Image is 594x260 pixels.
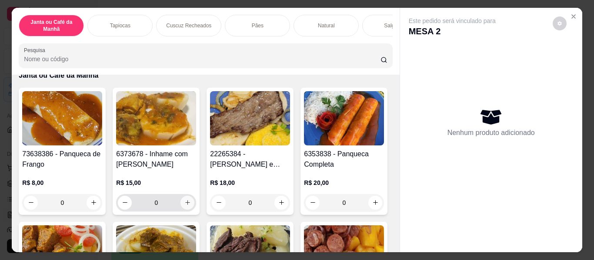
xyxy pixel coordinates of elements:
[116,178,196,187] p: R$ 15,00
[210,178,290,187] p: R$ 18,00
[116,149,196,170] h4: 6373678 - Inhame com [PERSON_NAME]
[24,55,380,63] input: Pesquisa
[19,70,392,81] p: Janta ou Café da Manhã
[22,91,102,145] img: product-image
[24,196,38,210] button: decrease-product-quantity
[180,196,194,210] button: increase-product-quantity
[447,128,535,138] p: Nenhum produto adicionado
[304,91,384,145] img: product-image
[210,91,290,145] img: product-image
[368,196,382,210] button: increase-product-quantity
[274,196,288,210] button: increase-product-quantity
[212,196,226,210] button: decrease-product-quantity
[252,22,264,29] p: Pães
[567,10,581,23] button: Close
[553,16,567,30] button: decrease-product-quantity
[409,16,496,25] p: Este pedido será vinculado para
[304,178,384,187] p: R$ 20,00
[87,196,100,210] button: increase-product-quantity
[304,149,384,170] h4: 6353838 - Panqueca Completa
[318,22,335,29] p: Natural
[306,196,320,210] button: decrease-product-quantity
[409,25,496,37] p: MESA 2
[24,46,48,54] label: Pesquisa
[116,91,196,145] img: product-image
[118,196,132,210] button: decrease-product-quantity
[110,22,130,29] p: Tapiocas
[384,22,406,29] p: Salgados
[166,22,211,29] p: Cuscuz Recheados
[26,19,77,33] p: Janta ou Café da Manhã
[22,178,102,187] p: R$ 8,00
[210,149,290,170] h4: 22265384 - [PERSON_NAME] e Carne de Sol
[22,149,102,170] h4: 73638386 - Panqueca de Frango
